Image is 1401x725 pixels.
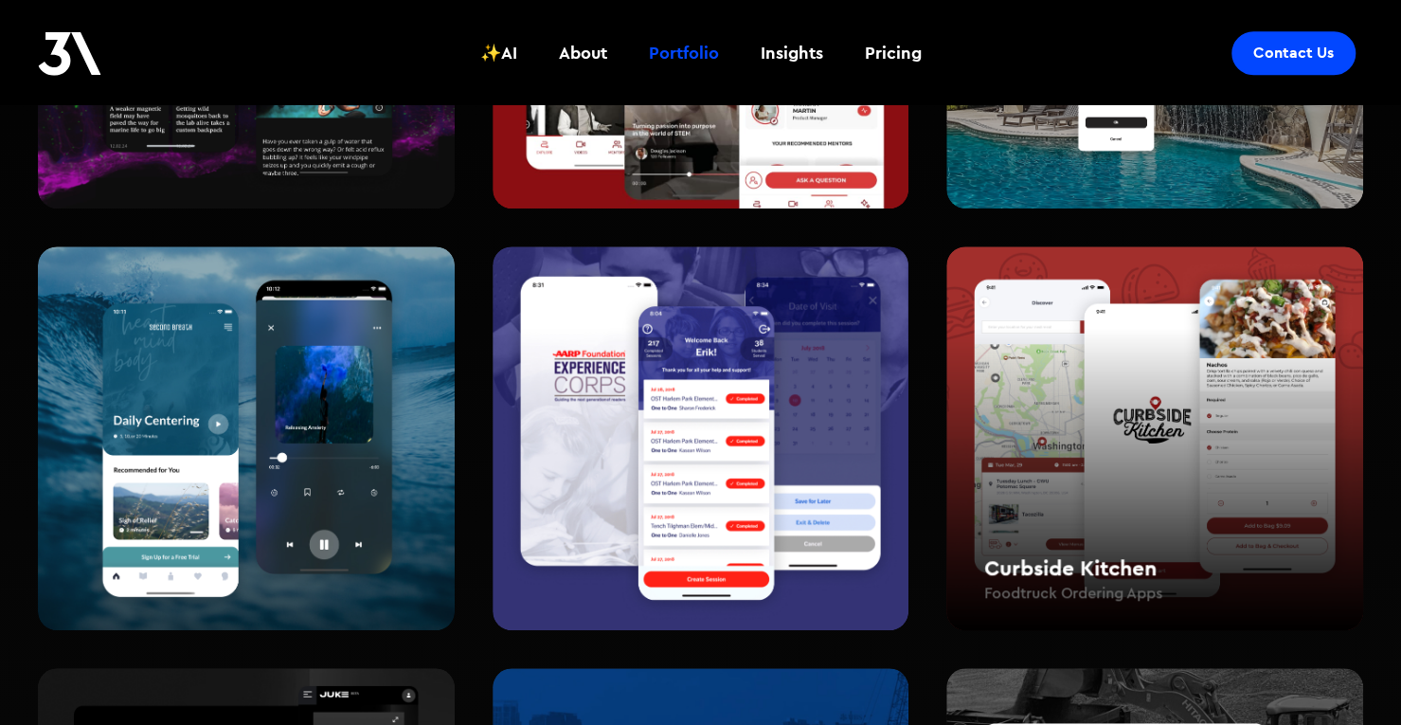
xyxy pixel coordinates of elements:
[469,18,529,88] a: ✨AI
[946,246,1363,631] a: Curbside KitchenFoodtruck Ordering Apps
[638,18,730,88] a: Portfolio
[865,41,922,65] div: Pricing
[749,18,835,88] a: Insights
[559,41,607,65] div: About
[1253,44,1334,63] div: Contact Us
[1231,31,1356,75] a: Contact Us
[548,18,619,88] a: About
[984,553,1363,583] h2: Curbside Kitchen
[649,41,719,65] div: Portfolio
[761,41,823,65] div: Insights
[480,41,517,65] div: ✨AI
[984,584,1162,604] h4: Foodtruck Ordering Apps
[853,18,933,88] a: Pricing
